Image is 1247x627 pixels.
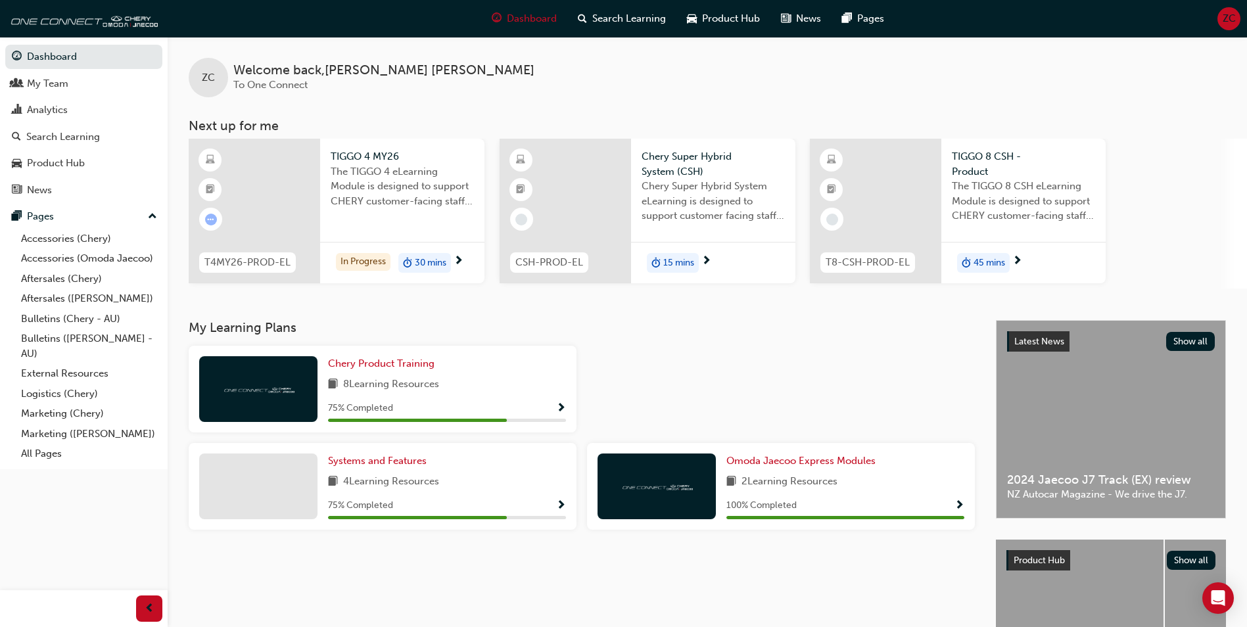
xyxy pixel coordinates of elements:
[12,78,22,90] span: people-icon
[189,320,975,335] h3: My Learning Plans
[962,254,971,271] span: duration-icon
[26,129,100,145] div: Search Learning
[516,152,525,169] span: learningResourceType_ELEARNING-icon
[842,11,852,27] span: pages-icon
[148,208,157,225] span: up-icon
[726,453,881,469] a: Omoda Jaecoo Express Modules
[204,255,291,270] span: T4MY26-PROD-EL
[781,11,791,27] span: news-icon
[206,181,215,198] span: booktick-icon
[328,401,393,416] span: 75 % Completed
[145,601,154,617] span: prev-icon
[27,76,68,91] div: My Team
[687,11,697,27] span: car-icon
[328,377,338,393] span: book-icon
[189,139,484,283] a: T4MY26-PROD-ELTIGGO 4 MY26The TIGGO 4 eLearning Module is designed to support CHERY customer-faci...
[741,474,837,490] span: 2 Learning Resources
[5,98,162,122] a: Analytics
[331,149,474,164] span: TIGGO 4 MY26
[415,256,446,271] span: 30 mins
[5,204,162,229] button: Pages
[16,229,162,249] a: Accessories (Chery)
[663,256,694,271] span: 15 mins
[826,255,910,270] span: T8-CSH-PROD-EL
[827,152,836,169] span: learningResourceType_ELEARNING-icon
[1006,550,1215,571] a: Product HubShow all
[12,158,22,170] span: car-icon
[27,209,54,224] div: Pages
[556,403,566,415] span: Show Progress
[27,183,52,198] div: News
[5,72,162,96] a: My Team
[952,179,1095,223] span: The TIGGO 8 CSH eLearning Module is designed to support CHERY customer-facing staff with the prod...
[642,179,785,223] span: Chery Super Hybrid System eLearning is designed to support customer facing staff with the underst...
[16,424,162,444] a: Marketing ([PERSON_NAME])
[5,178,162,202] a: News
[500,139,795,283] a: CSH-PROD-ELChery Super Hybrid System (CSH)Chery Super Hybrid System eLearning is designed to supp...
[621,480,693,492] img: oneconnect
[726,474,736,490] span: book-icon
[726,498,797,513] span: 100 % Completed
[1007,487,1215,502] span: NZ Autocar Magazine - We drive the J7.
[205,214,217,225] span: learningRecordVerb_ATTEMPT-icon
[12,51,22,63] span: guage-icon
[567,5,676,32] a: search-iconSearch Learning
[16,404,162,424] a: Marketing (Chery)
[832,5,895,32] a: pages-iconPages
[5,151,162,175] a: Product Hub
[16,248,162,269] a: Accessories (Omoda Jaecoo)
[454,256,463,267] span: next-icon
[827,181,836,198] span: booktick-icon
[642,149,785,179] span: Chery Super Hybrid System (CSH)
[168,118,1247,133] h3: Next up for me
[328,474,338,490] span: book-icon
[343,474,439,490] span: 4 Learning Resources
[592,11,666,26] span: Search Learning
[770,5,832,32] a: news-iconNews
[726,455,876,467] span: Omoda Jaecoo Express Modules
[336,253,390,271] div: In Progress
[826,214,838,225] span: learningRecordVerb_NONE-icon
[701,256,711,267] span: next-icon
[206,152,215,169] span: learningResourceType_ELEARNING-icon
[5,45,162,69] a: Dashboard
[7,5,158,32] img: oneconnect
[328,358,435,369] span: Chery Product Training
[702,11,760,26] span: Product Hub
[328,453,432,469] a: Systems and Features
[16,329,162,363] a: Bulletins ([PERSON_NAME] - AU)
[952,149,1095,179] span: TIGGO 8 CSH - Product
[403,254,412,271] span: duration-icon
[556,400,566,417] button: Show Progress
[556,498,566,514] button: Show Progress
[328,455,427,467] span: Systems and Features
[1007,331,1215,352] a: Latest NewsShow all
[233,79,308,91] span: To One Connect
[233,63,534,78] span: Welcome back , [PERSON_NAME] [PERSON_NAME]
[796,11,821,26] span: News
[1007,473,1215,488] span: 2024 Jaecoo J7 Track (EX) review
[343,377,439,393] span: 8 Learning Resources
[328,356,440,371] a: Chery Product Training
[954,498,964,514] button: Show Progress
[516,181,525,198] span: booktick-icon
[16,309,162,329] a: Bulletins (Chery - AU)
[27,103,68,118] div: Analytics
[481,5,567,32] a: guage-iconDashboard
[331,164,474,209] span: The TIGGO 4 eLearning Module is designed to support CHERY customer-facing staff with the product ...
[328,498,393,513] span: 75 % Completed
[1014,336,1064,347] span: Latest News
[1167,551,1216,570] button: Show all
[515,255,583,270] span: CSH-PROD-EL
[578,11,587,27] span: search-icon
[556,500,566,512] span: Show Progress
[1014,555,1065,566] span: Product Hub
[996,320,1226,519] a: Latest NewsShow all2024 Jaecoo J7 Track (EX) reviewNZ Autocar Magazine - We drive the J7.
[5,42,162,204] button: DashboardMy TeamAnalyticsSearch LearningProduct HubNews
[1223,11,1236,26] span: ZC
[492,11,502,27] span: guage-icon
[810,139,1106,283] a: T8-CSH-PROD-ELTIGGO 8 CSH - ProductThe TIGGO 8 CSH eLearning Module is designed to support CHERY ...
[515,214,527,225] span: learningRecordVerb_NONE-icon
[202,70,215,85] span: ZC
